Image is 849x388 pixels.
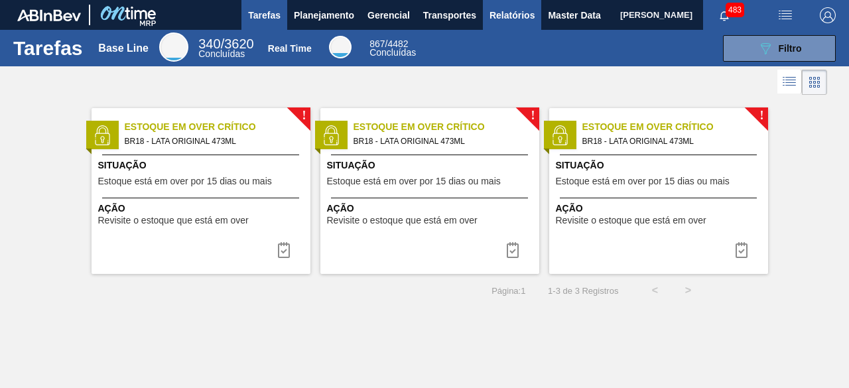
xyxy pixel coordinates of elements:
[531,111,535,121] span: !
[491,286,525,296] span: Página : 1
[802,70,827,95] div: Visão em Cards
[98,42,149,54] div: Base Line
[98,176,272,186] span: Estoque está em over por 15 dias ou mais
[367,7,410,23] span: Gerencial
[505,242,521,258] img: icon-task complete
[98,216,249,226] span: Revisite o estoque que está em over
[497,237,529,263] button: icon-task complete
[302,111,306,121] span: !
[159,32,188,62] div: Base Line
[703,6,746,25] button: Notificações
[497,237,529,263] div: Completar tarefa: 29927027
[125,134,300,149] span: BR18 - LATA ORIGINAL 473ML
[556,216,706,226] span: Revisite o estoque que está em over
[759,111,763,121] span: !
[582,134,757,149] span: BR18 - LATA ORIGINAL 473ML
[369,47,416,58] span: Concluídas
[777,70,802,95] div: Visão em Lista
[268,237,300,263] button: icon-task complete
[248,7,281,23] span: Tarefas
[268,43,312,54] div: Real Time
[723,35,836,62] button: Filtro
[125,120,310,134] span: Estoque em Over Crítico
[198,36,220,51] span: 340
[423,7,476,23] span: Transportes
[556,159,765,172] span: Situação
[556,202,765,216] span: Ação
[329,36,352,58] div: Real Time
[294,7,354,23] span: Planejamento
[490,7,535,23] span: Relatórios
[726,3,744,17] span: 483
[779,43,802,54] span: Filtro
[198,36,253,51] span: / 3620
[17,9,81,21] img: TNhmsLtSVTkK8tSr43FrP2fwEKptu5GPRR3wAAAABJRU5ErkJggg==
[327,159,536,172] span: Situação
[556,176,730,186] span: Estoque está em over por 15 dias ou mais
[98,202,307,216] span: Ação
[582,120,768,134] span: Estoque em Over Crítico
[726,237,757,263] div: Completar tarefa: 29927027
[327,176,501,186] span: Estoque está em over por 15 dias ou mais
[369,40,416,57] div: Real Time
[92,125,112,145] img: status
[327,216,478,226] span: Revisite o estoque que está em over
[268,237,300,263] div: Completar tarefa: 29927027
[369,38,385,49] span: 867
[321,125,341,145] img: status
[198,48,245,59] span: Concluídas
[545,286,618,296] span: 1 - 3 de 3 Registros
[726,237,757,263] button: icon-task complete
[198,38,253,58] div: Base Line
[327,202,536,216] span: Ação
[98,159,307,172] span: Situação
[820,7,836,23] img: Logout
[777,7,793,23] img: userActions
[548,7,600,23] span: Master Data
[354,120,539,134] span: Estoque em Over Crítico
[13,40,83,56] h1: Tarefas
[734,242,750,258] img: icon-task complete
[671,274,704,307] button: >
[550,125,570,145] img: status
[354,134,529,149] span: BR18 - LATA ORIGINAL 473ML
[276,242,292,258] img: icon-task complete
[638,274,671,307] button: <
[369,38,408,49] span: / 4482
